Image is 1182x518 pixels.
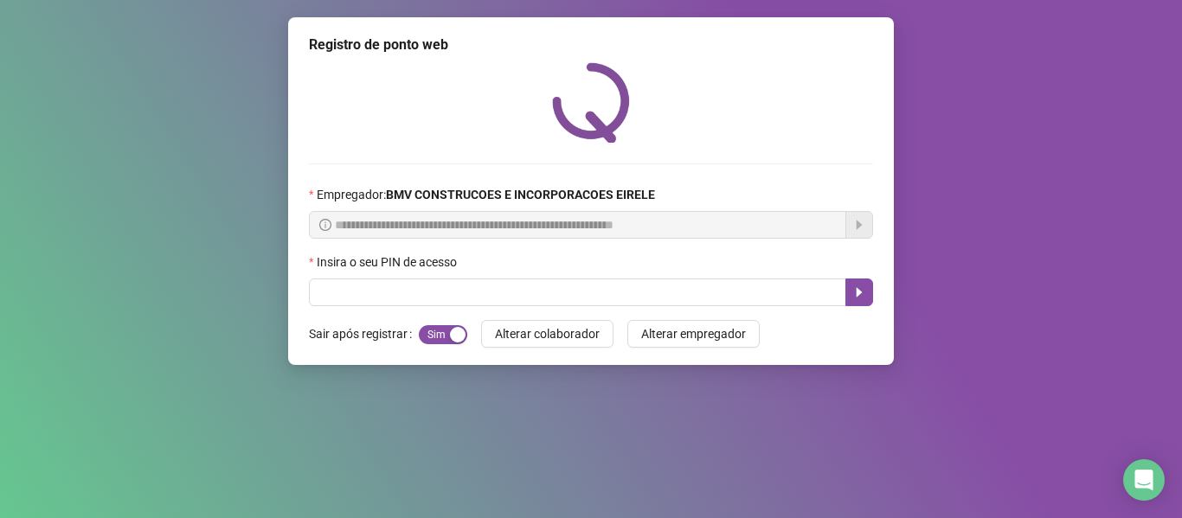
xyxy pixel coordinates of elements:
img: QRPoint [552,62,630,143]
label: Sair após registrar [309,320,419,348]
span: info-circle [319,219,331,231]
div: Registro de ponto web [309,35,873,55]
label: Insira o seu PIN de acesso [309,253,468,272]
button: Alterar colaborador [481,320,613,348]
div: Open Intercom Messenger [1123,459,1165,501]
span: Empregador : [317,185,655,204]
span: Alterar colaborador [495,324,600,343]
button: Alterar empregador [627,320,760,348]
span: Alterar empregador [641,324,746,343]
strong: BMV CONSTRUCOES E INCORPORACOES EIRELE [386,188,655,201]
span: caret-right [852,285,866,299]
